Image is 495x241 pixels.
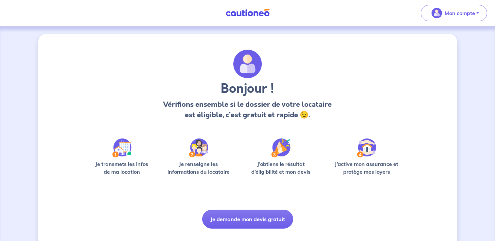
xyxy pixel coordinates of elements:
[244,160,318,176] p: J’obtiens le résultat d’éligibilité et mon devis
[233,50,262,78] img: archivate
[161,99,334,120] p: Vérifions ensemble si le dossier de votre locataire est éligible, c’est gratuit et rapide 😉.
[112,138,132,157] img: /static/90a569abe86eec82015bcaae536bd8e6/Step-1.svg
[421,5,487,21] button: illu_account_valid_menu.svgMon compte
[357,138,376,157] img: /static/bfff1cf634d835d9112899e6a3df1a5d/Step-4.svg
[432,8,442,18] img: illu_account_valid_menu.svg
[271,138,291,157] img: /static/f3e743aab9439237c3e2196e4328bba9/Step-3.svg
[189,138,208,157] img: /static/c0a346edaed446bb123850d2d04ad552/Step-2.svg
[328,160,405,176] p: J’active mon assurance et protège mes loyers
[164,160,234,176] p: Je renseigne les informations du locataire
[91,160,153,176] p: Je transmets les infos de ma location
[223,9,272,17] img: Cautioneo
[202,210,293,229] button: Je demande mon devis gratuit
[161,81,334,97] h3: Bonjour !
[445,9,475,17] p: Mon compte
